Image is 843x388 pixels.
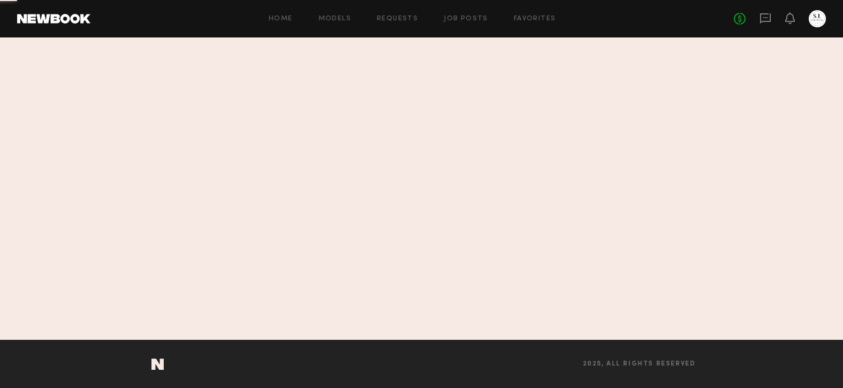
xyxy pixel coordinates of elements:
a: Job Posts [444,16,488,22]
a: Models [318,16,351,22]
a: J [809,10,826,27]
a: Home [269,16,293,22]
span: 2025, all rights reserved [583,361,696,368]
a: Favorites [514,16,556,22]
a: Requests [377,16,418,22]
